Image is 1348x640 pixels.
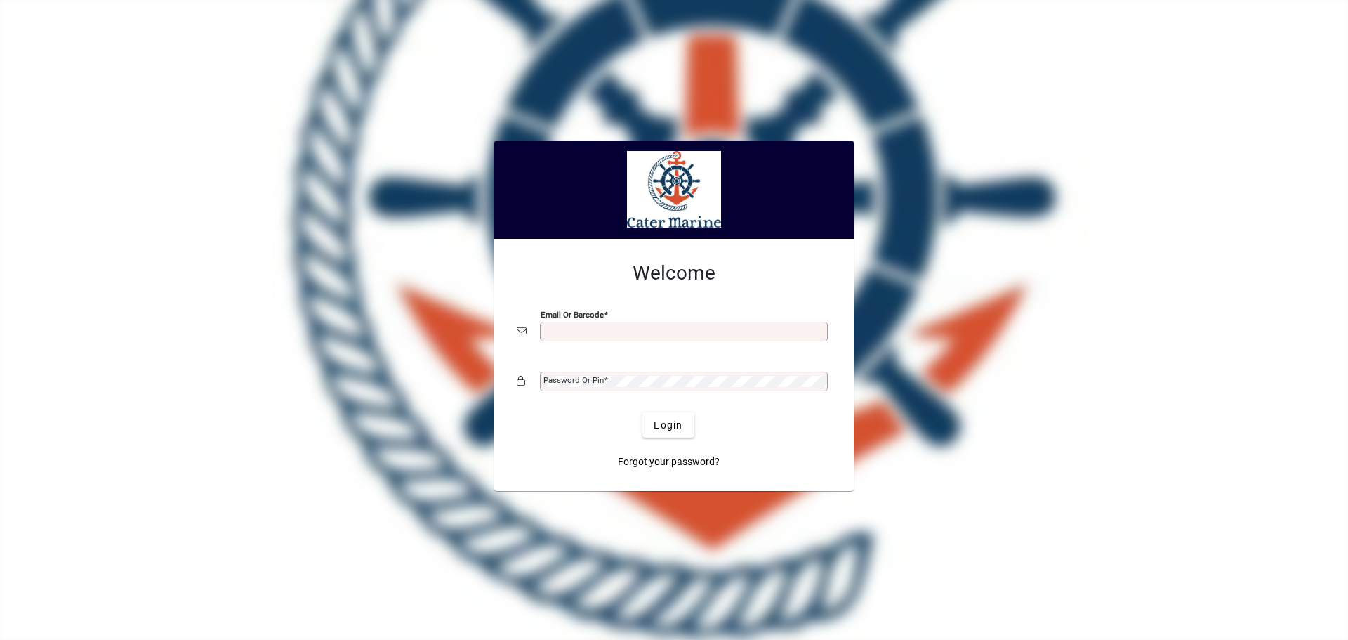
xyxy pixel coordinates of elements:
[517,261,831,285] h2: Welcome
[543,375,604,385] mat-label: Password or Pin
[612,449,725,474] a: Forgot your password?
[642,412,694,438] button: Login
[541,310,604,320] mat-label: Email or Barcode
[618,455,720,469] span: Forgot your password?
[654,418,682,433] span: Login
